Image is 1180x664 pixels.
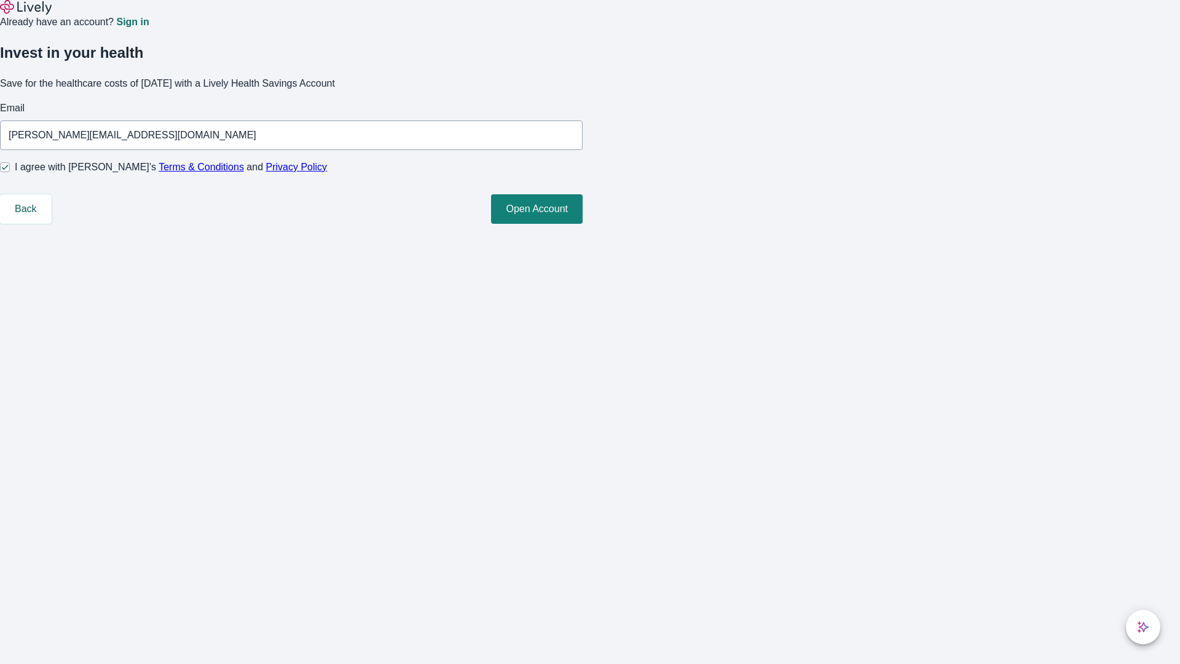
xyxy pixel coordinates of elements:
a: Privacy Policy [266,162,328,172]
button: Open Account [491,194,583,224]
a: Terms & Conditions [159,162,244,172]
button: chat [1126,610,1160,644]
svg: Lively AI Assistant [1137,621,1149,633]
a: Sign in [116,17,149,27]
span: I agree with [PERSON_NAME]’s and [15,160,327,175]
